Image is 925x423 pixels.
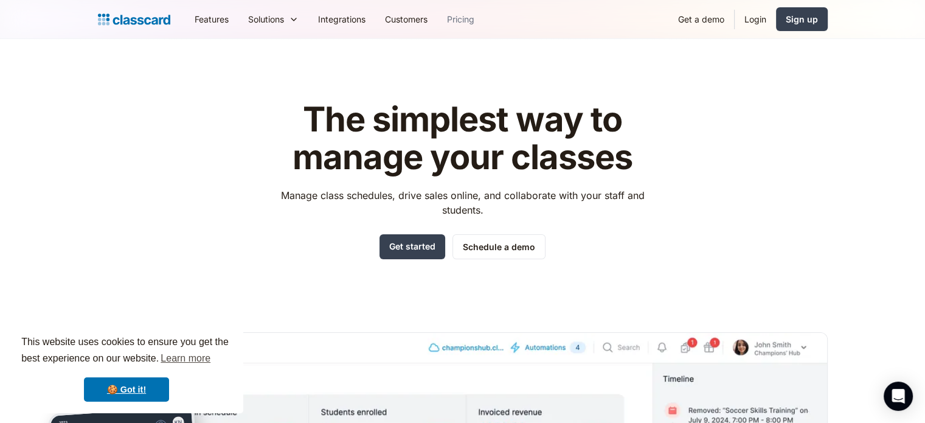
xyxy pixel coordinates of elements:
[10,323,243,413] div: cookieconsent
[884,382,913,411] div: Open Intercom Messenger
[98,11,170,28] a: home
[786,13,818,26] div: Sign up
[159,349,212,368] a: learn more about cookies
[452,234,546,259] a: Schedule a demo
[375,5,437,33] a: Customers
[437,5,484,33] a: Pricing
[269,101,656,176] h1: The simplest way to manage your classes
[308,5,375,33] a: Integrations
[379,234,445,259] a: Get started
[21,335,232,368] span: This website uses cookies to ensure you get the best experience on our website.
[185,5,238,33] a: Features
[248,13,284,26] div: Solutions
[776,7,828,31] a: Sign up
[238,5,308,33] div: Solutions
[735,5,776,33] a: Login
[668,5,734,33] a: Get a demo
[269,188,656,217] p: Manage class schedules, drive sales online, and collaborate with your staff and students.
[84,377,169,402] a: dismiss cookie message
